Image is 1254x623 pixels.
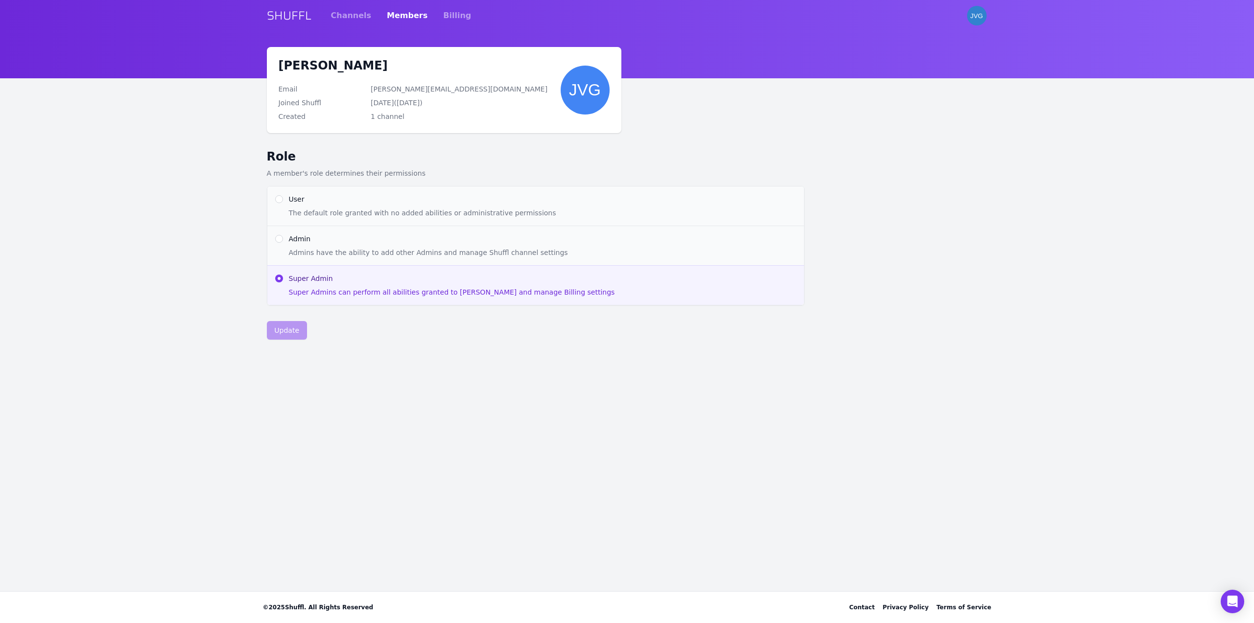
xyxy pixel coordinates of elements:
[882,603,928,611] a: Privacy Policy
[289,234,796,244] span: Admin
[371,85,547,93] span: [PERSON_NAME][EMAIL_ADDRESS][DOMAIN_NAME]
[267,149,804,164] h1: Role
[279,84,363,94] dt: Email
[279,112,363,121] dt: Created
[267,8,311,23] a: SHUFFL
[371,113,404,120] span: 1 channel
[289,194,796,204] span: User
[970,12,983,20] span: JVG
[267,321,307,340] button: Update
[289,274,796,283] span: Super Admin
[936,603,991,611] a: Terms of Service
[289,287,796,297] span: Super Admins can perform all abilities granted to [PERSON_NAME] and manage Billing settings
[267,168,804,178] div: A member's role determines their permissions
[279,98,363,108] dt: Joined Shuffl
[849,603,875,611] div: Contact
[289,208,796,218] span: The default role granted with no added abilities or administrative permissions
[443,2,471,29] a: Billing
[967,6,987,25] div: Jacky Van Gramberg
[263,603,374,611] span: © 2025 Shuffl. All Rights Reserved
[331,2,372,29] a: Channels
[561,66,610,115] div: Jacky Van Gramberg
[279,59,388,72] h1: [PERSON_NAME]
[371,99,423,107] span: [DATE] ( [DATE] )
[289,248,796,257] span: Admins have the ability to add other Admins and manage Shuffl channel settings
[387,2,427,29] a: Members
[966,5,988,26] button: User menu
[1221,590,1244,613] div: Open Intercom Messenger
[569,81,601,99] span: JVG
